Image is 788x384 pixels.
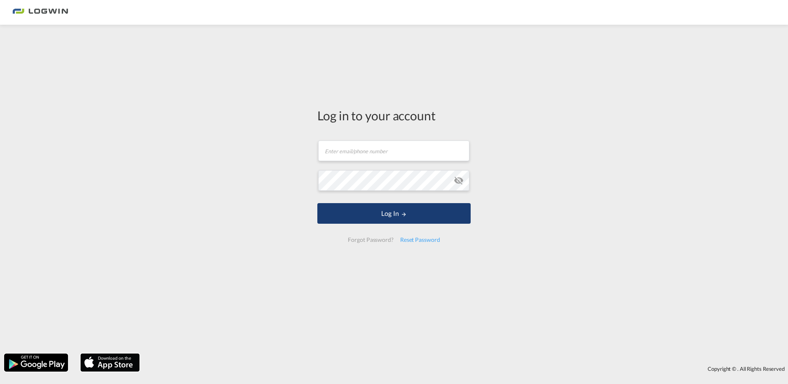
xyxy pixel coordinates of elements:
img: google.png [3,353,69,372]
img: 2761ae10d95411efa20a1f5e0282d2d7.png [12,3,68,22]
div: Copyright © . All Rights Reserved [144,362,788,376]
img: apple.png [80,353,141,372]
div: Reset Password [397,232,443,247]
div: Log in to your account [317,107,471,124]
input: Enter email/phone number [318,140,469,161]
button: LOGIN [317,203,471,224]
md-icon: icon-eye-off [454,176,464,185]
div: Forgot Password? [345,232,396,247]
